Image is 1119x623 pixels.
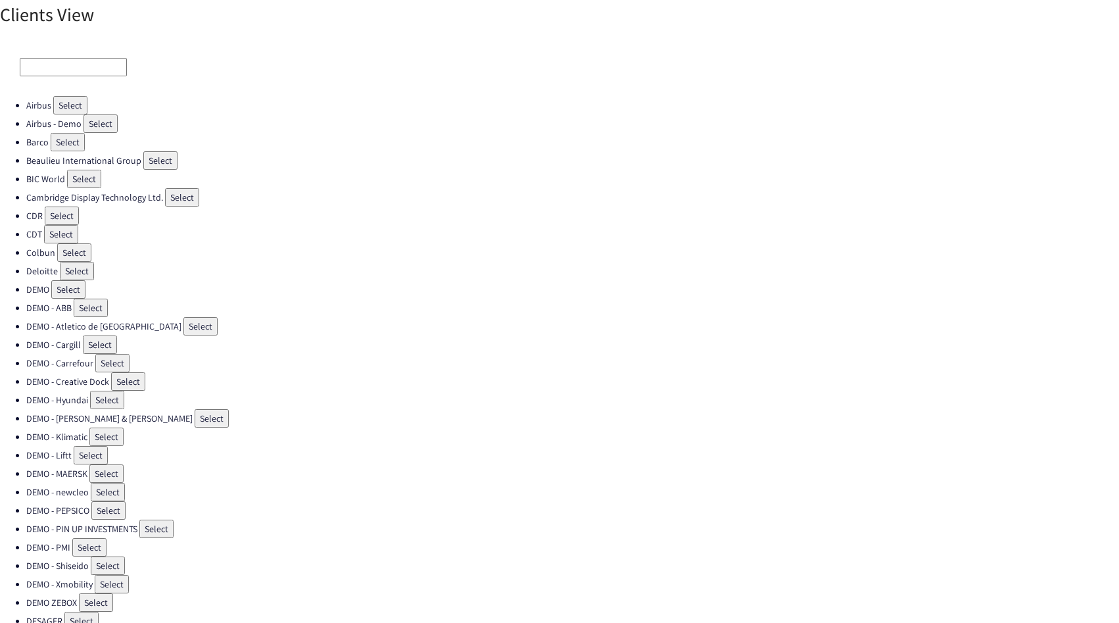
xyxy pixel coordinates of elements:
[26,225,1119,243] li: CDT
[26,557,1119,575] li: DEMO - Shiseido
[111,372,145,391] button: Select
[26,299,1119,317] li: DEMO - ABB
[26,483,1119,501] li: DEMO - newcleo
[26,317,1119,336] li: DEMO - Atletico de [GEOGRAPHIC_DATA]
[26,428,1119,446] li: DEMO - Klimatic
[91,501,126,520] button: Select
[45,207,79,225] button: Select
[26,133,1119,151] li: Barco
[26,188,1119,207] li: Cambridge Display Technology Ltd.
[51,133,85,151] button: Select
[26,96,1119,114] li: Airbus
[26,464,1119,483] li: DEMO - MAERSK
[26,575,1119,593] li: DEMO - Xmobility
[83,114,118,133] button: Select
[74,446,108,464] button: Select
[26,501,1119,520] li: DEMO - PEPSICO
[26,354,1119,372] li: DEMO - Carrefour
[91,557,125,575] button: Select
[91,483,125,501] button: Select
[95,575,129,593] button: Select
[1053,560,1119,623] div: Widget de chat
[74,299,108,317] button: Select
[90,391,124,409] button: Select
[44,225,78,243] button: Select
[26,409,1119,428] li: DEMO - [PERSON_NAME] & [PERSON_NAME]
[79,593,113,612] button: Select
[183,317,218,336] button: Select
[67,170,101,188] button: Select
[26,151,1119,170] li: Beaulieu International Group
[83,336,117,354] button: Select
[72,538,107,557] button: Select
[51,280,85,299] button: Select
[26,391,1119,409] li: DEMO - Hyundai
[26,446,1119,464] li: DEMO - Liftt
[195,409,229,428] button: Select
[26,336,1119,354] li: DEMO - Cargill
[143,151,178,170] button: Select
[26,280,1119,299] li: DEMO
[165,188,199,207] button: Select
[26,243,1119,262] li: Colbun
[26,372,1119,391] li: DEMO - Creative Dock
[89,428,124,446] button: Select
[139,520,174,538] button: Select
[26,170,1119,188] li: BIC World
[26,520,1119,538] li: DEMO - PIN UP INVESTMENTS
[95,354,130,372] button: Select
[26,593,1119,612] li: DEMO ZEBOX
[89,464,124,483] button: Select
[26,207,1119,225] li: CDR
[26,114,1119,133] li: Airbus - Demo
[53,96,87,114] button: Select
[57,243,91,262] button: Select
[26,262,1119,280] li: Deloitte
[60,262,94,280] button: Select
[1053,560,1119,623] iframe: Chat Widget
[26,538,1119,557] li: DEMO - PMI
